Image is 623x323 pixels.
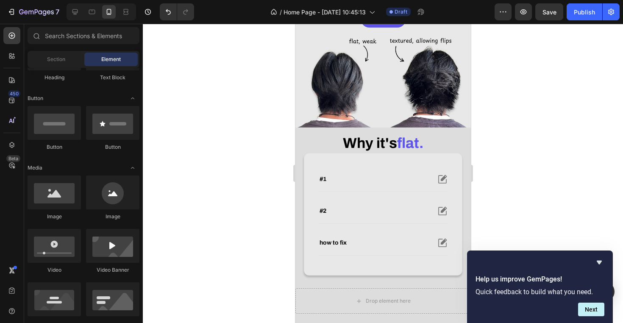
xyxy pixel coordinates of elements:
span: Save [542,8,556,16]
span: Element [101,56,121,63]
div: Help us improve GemPages! [476,257,604,316]
div: Heading [28,74,81,81]
div: 450 [8,90,20,97]
div: Undo/Redo [160,3,194,20]
p: 7 [56,7,59,17]
span: Toggle open [126,161,139,175]
button: Save [535,3,563,20]
div: Video [28,266,81,274]
span: / [280,8,282,17]
button: Publish [567,3,602,20]
span: Draft [395,8,407,16]
span: Home Page - [DATE] 10:45:13 [284,8,366,17]
div: Image [86,213,139,220]
span: Toggle open [126,92,139,105]
span: Section [47,56,65,63]
div: Beta [6,155,20,162]
button: Next question [578,303,604,316]
div: Text Block [86,74,139,81]
p: Quick feedback to build what you need. [476,288,604,296]
h2: Help us improve GemPages! [476,274,604,284]
div: Image [28,213,81,220]
button: 7 [3,3,63,20]
span: Button [28,95,43,102]
div: Video Banner [86,266,139,274]
input: Search Sections & Elements [28,27,139,44]
div: Button [28,143,81,151]
iframe: Design area [295,24,471,323]
div: Button [86,143,139,151]
span: Media [28,164,42,172]
div: Publish [574,8,595,17]
button: Hide survey [594,257,604,267]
